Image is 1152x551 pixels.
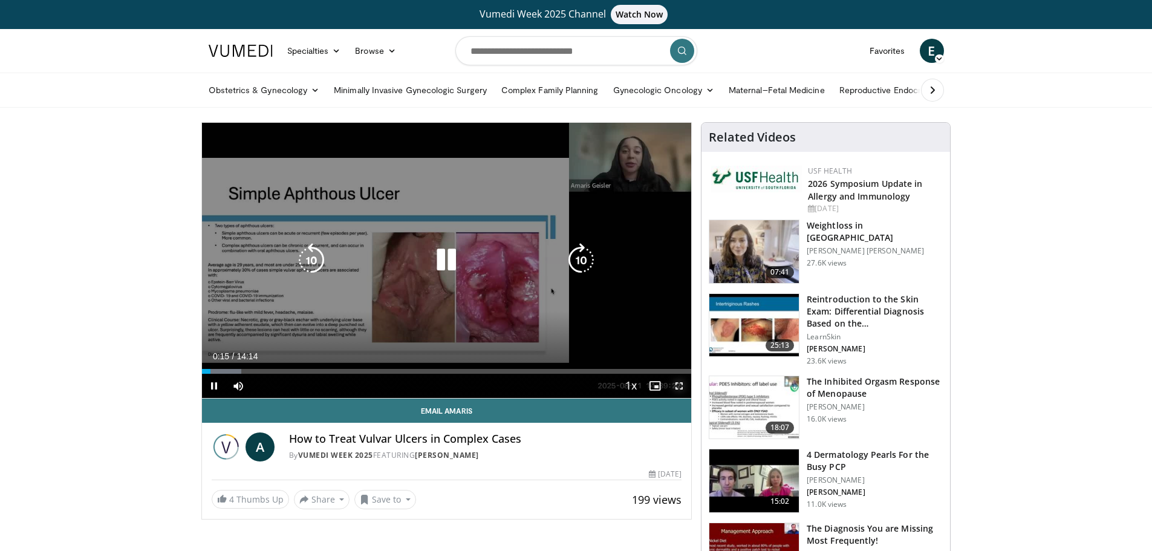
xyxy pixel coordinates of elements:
[807,523,943,547] h3: The Diagnosis You are Missing Most Frequently!
[709,294,799,357] img: 022c50fb-a848-4cac-a9d8-ea0906b33a1b.150x105_q85_crop-smart_upscale.jpg
[232,351,235,361] span: /
[807,414,847,424] p: 16.0K views
[807,293,943,330] h3: Reintroduction to the Skin Exam: Differential Diagnosis Based on the…
[354,490,416,509] button: Save to
[808,203,940,214] div: [DATE]
[246,432,275,461] a: A
[721,78,832,102] a: Maternal–Fetal Medicine
[494,78,606,102] a: Complex Family Planning
[298,450,373,460] a: Vumedi Week 2025
[202,374,226,398] button: Pause
[289,432,682,446] h4: How to Treat Vulvar Ulcers in Complex Cases
[606,78,721,102] a: Gynecologic Oncology
[807,376,943,400] h3: The Inhibited Orgasm Response of Menopause
[213,351,229,361] span: 0:15
[711,166,802,192] img: 6ba8804a-8538-4002-95e7-a8f8012d4a11.png.150x105_q85_autocrop_double_scale_upscale_version-0.2.jpg
[807,356,847,366] p: 23.6K views
[236,351,258,361] span: 14:14
[611,5,668,24] span: Watch Now
[709,293,943,366] a: 25:13 Reintroduction to the Skin Exam: Differential Diagnosis Based on the… LearnSkin [PERSON_NAM...
[709,449,943,513] a: 15:02 4 Dermatology Pearls For the Busy PCP [PERSON_NAME] [PERSON_NAME] 11.0K views
[766,339,795,351] span: 25:13
[709,220,943,284] a: 07:41 Weightloss in [GEOGRAPHIC_DATA] [PERSON_NAME] [PERSON_NAME] 27.6K views
[807,332,943,342] p: LearnSkin
[327,78,494,102] a: Minimally Invasive Gynecologic Surgery
[226,374,250,398] button: Mute
[209,45,273,57] img: VuMedi Logo
[289,450,682,461] div: By FEATURING
[632,492,682,507] span: 199 views
[807,220,943,244] h3: Weightloss in [GEOGRAPHIC_DATA]
[280,39,348,63] a: Specialties
[862,39,913,63] a: Favorites
[294,490,350,509] button: Share
[210,5,942,24] a: Vumedi Week 2025 ChannelWatch Now
[807,402,943,412] p: [PERSON_NAME]
[709,220,799,283] img: 9983fed1-7565-45be-8934-aef1103ce6e2.150x105_q85_crop-smart_upscale.jpg
[766,495,795,507] span: 15:02
[212,432,241,461] img: Vumedi Week 2025
[455,36,697,65] input: Search topics, interventions
[229,494,234,505] span: 4
[649,469,682,480] div: [DATE]
[709,376,943,440] a: 18:07 The Inhibited Orgasm Response of Menopause [PERSON_NAME] 16.0K views
[202,123,692,399] video-js: Video Player
[212,490,289,509] a: 4 Thumbs Up
[807,449,943,473] h3: 4 Dermatology Pearls For the Busy PCP
[201,78,327,102] a: Obstetrics & Gynecology
[807,258,847,268] p: 27.6K views
[202,369,692,374] div: Progress Bar
[807,500,847,509] p: 11.0K views
[832,78,1035,102] a: Reproductive Endocrinology & [MEDICAL_DATA]
[348,39,403,63] a: Browse
[202,399,692,423] a: Email Amaris
[709,376,799,439] img: 283c0f17-5e2d-42ba-a87c-168d447cdba4.150x105_q85_crop-smart_upscale.jpg
[807,487,943,497] p: [PERSON_NAME]
[667,374,691,398] button: Fullscreen
[766,422,795,434] span: 18:07
[619,374,643,398] button: Playback Rate
[415,450,479,460] a: [PERSON_NAME]
[920,39,944,63] a: E
[709,130,796,145] h4: Related Videos
[807,246,943,256] p: [PERSON_NAME] [PERSON_NAME]
[808,178,922,202] a: 2026 Symposium Update in Allergy and Immunology
[807,344,943,354] p: [PERSON_NAME]
[766,266,795,278] span: 07:41
[808,166,852,176] a: USF Health
[709,449,799,512] img: 04c704bc-886d-4395-b463-610399d2ca6d.150x105_q85_crop-smart_upscale.jpg
[643,374,667,398] button: Enable picture-in-picture mode
[807,475,943,485] p: [PERSON_NAME]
